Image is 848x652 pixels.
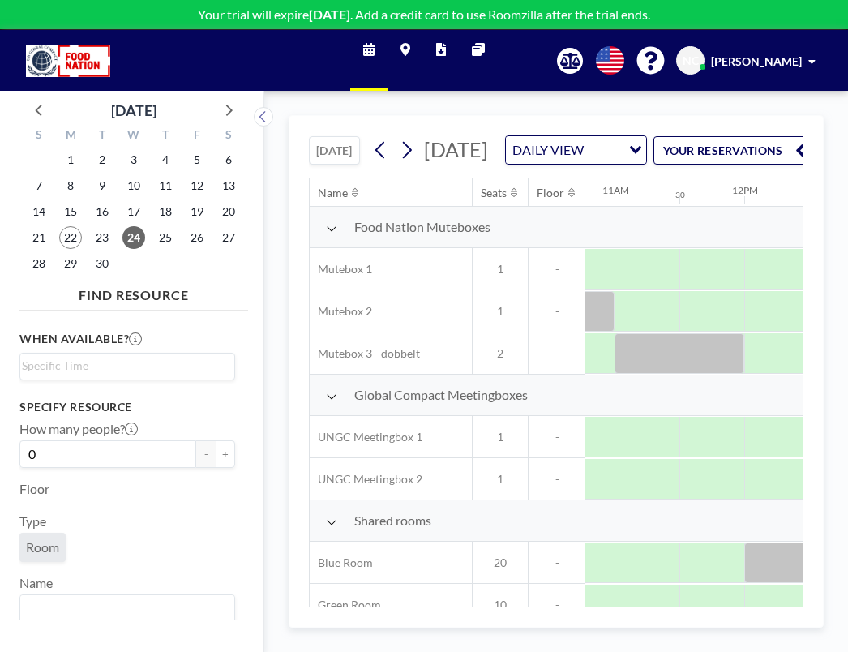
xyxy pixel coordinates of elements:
[310,430,422,444] span: UNGC Meetingbox 1
[473,304,528,319] span: 1
[59,252,82,275] span: Monday, September 29, 2025
[473,472,528,487] span: 1
[711,54,802,68] span: [PERSON_NAME]
[59,200,82,223] span: Monday, September 15, 2025
[91,226,113,249] span: Tuesday, September 23, 2025
[529,472,585,487] span: -
[537,186,564,200] div: Floor
[310,598,381,612] span: Green Room
[589,139,619,161] input: Search for option
[529,262,585,277] span: -
[675,190,685,200] div: 30
[354,219,490,235] span: Food Nation Muteboxes
[186,200,208,223] span: Friday, September 19, 2025
[310,346,420,361] span: Mutebox 3 - dobbelt
[310,555,373,570] span: Blue Room
[217,200,240,223] span: Saturday, September 20, 2025
[473,346,528,361] span: 2
[26,539,59,555] span: Room
[28,200,50,223] span: Sunday, September 14, 2025
[217,226,240,249] span: Saturday, September 27, 2025
[309,6,350,22] b: [DATE]
[683,54,699,68] span: NC
[91,148,113,171] span: Tuesday, September 2, 2025
[91,174,113,197] span: Tuesday, September 9, 2025
[122,200,145,223] span: Wednesday, September 17, 2025
[111,99,156,122] div: [DATE]
[473,262,528,277] span: 1
[19,513,46,530] label: Type
[529,346,585,361] span: -
[20,595,234,623] div: Search for option
[310,304,372,319] span: Mutebox 2
[310,472,422,487] span: UNGC Meetingbox 2
[473,598,528,612] span: 10
[181,126,212,147] div: F
[122,226,145,249] span: Wednesday, September 24, 2025
[118,126,150,147] div: W
[529,304,585,319] span: -
[473,430,528,444] span: 1
[19,421,138,437] label: How many people?
[529,598,585,612] span: -
[196,440,216,468] button: -
[19,481,49,497] label: Floor
[509,139,587,161] span: DAILY VIEW
[87,126,118,147] div: T
[91,200,113,223] span: Tuesday, September 16, 2025
[154,174,177,197] span: Thursday, September 11, 2025
[186,226,208,249] span: Friday, September 26, 2025
[186,148,208,171] span: Friday, September 5, 2025
[186,174,208,197] span: Friday, September 12, 2025
[59,148,82,171] span: Monday, September 1, 2025
[424,137,488,161] span: [DATE]
[22,598,225,620] input: Search for option
[318,186,348,200] div: Name
[154,200,177,223] span: Thursday, September 18, 2025
[473,555,528,570] span: 20
[28,252,50,275] span: Sunday, September 28, 2025
[216,440,235,468] button: +
[91,252,113,275] span: Tuesday, September 30, 2025
[354,387,528,403] span: Global Compact Meetingboxes
[310,262,372,277] span: Mutebox 1
[22,357,225,375] input: Search for option
[309,136,360,165] button: [DATE]
[24,126,55,147] div: S
[529,555,585,570] span: -
[154,226,177,249] span: Thursday, September 25, 2025
[19,281,248,303] h4: FIND RESOURCE
[55,126,87,147] div: M
[26,45,110,77] img: organization-logo
[59,226,82,249] span: Monday, September 22, 2025
[19,575,53,591] label: Name
[212,126,244,147] div: S
[122,174,145,197] span: Wednesday, September 10, 2025
[28,226,50,249] span: Sunday, September 21, 2025
[19,400,235,414] h3: Specify resource
[354,513,431,529] span: Shared rooms
[732,184,758,196] div: 12PM
[59,174,82,197] span: Monday, September 8, 2025
[506,136,646,164] div: Search for option
[20,354,234,378] div: Search for option
[529,430,585,444] span: -
[149,126,181,147] div: T
[217,148,240,171] span: Saturday, September 6, 2025
[154,148,177,171] span: Thursday, September 4, 2025
[602,184,629,196] div: 11AM
[217,174,240,197] span: Saturday, September 13, 2025
[653,136,816,165] button: YOUR RESERVATIONS
[28,174,50,197] span: Sunday, September 7, 2025
[481,186,507,200] div: Seats
[122,148,145,171] span: Wednesday, September 3, 2025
